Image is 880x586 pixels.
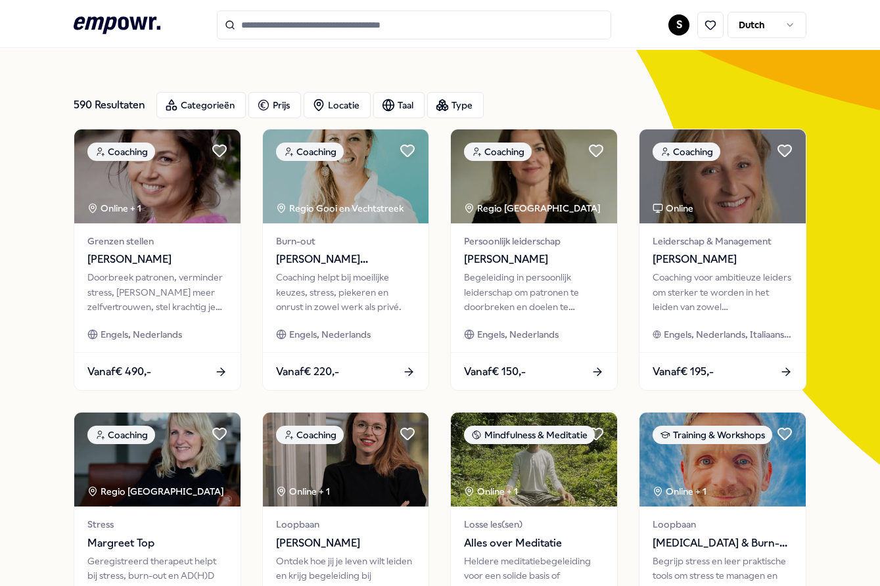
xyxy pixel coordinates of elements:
button: Locatie [304,92,371,118]
img: package image [451,413,617,507]
span: Persoonlijk leiderschap [464,234,604,248]
span: Engels, Nederlands [101,327,182,342]
div: Coaching [464,143,532,161]
span: Vanaf € 490,- [87,363,151,380]
span: Vanaf € 220,- [276,363,339,380]
span: Vanaf € 195,- [653,363,714,380]
button: Categorieën [156,92,246,118]
button: Taal [373,92,425,118]
button: Type [427,92,484,118]
span: Leiderschap & Management [653,234,793,248]
img: package image [74,413,241,507]
span: [PERSON_NAME] [464,251,604,268]
span: Engels, Nederlands [289,327,371,342]
div: Coaching [87,143,155,161]
input: Search for products, categories or subcategories [217,11,611,39]
img: package image [639,413,806,507]
span: Engels, Nederlands, Italiaans, Zweeds [664,327,793,342]
div: Online + 1 [464,484,518,499]
span: Loopbaan [653,517,793,531]
img: package image [451,129,617,223]
span: Grenzen stellen [87,234,227,248]
span: Engels, Nederlands [477,327,559,342]
div: Regio [GEOGRAPHIC_DATA] [464,201,603,215]
span: [PERSON_NAME] [87,251,227,268]
div: Doorbreek patronen, verminder stress, [PERSON_NAME] meer zelfvertrouwen, stel krachtig je eigen g... [87,270,227,314]
button: Prijs [248,92,301,118]
a: package imageCoachingOnlineLeiderschap & Management[PERSON_NAME]Coaching voor ambitieuze leiders ... [639,129,806,391]
div: Coaching [276,143,344,161]
img: package image [639,129,806,223]
span: Loopbaan [276,517,416,531]
span: [PERSON_NAME] [653,251,793,268]
div: Coaching [276,426,344,444]
div: Coaching [653,143,720,161]
span: Stress [87,517,227,531]
span: Vanaf € 150,- [464,363,526,380]
a: package imageCoachingRegio Gooi en Vechtstreek Burn-out[PERSON_NAME][GEOGRAPHIC_DATA]Coaching hel... [262,129,430,391]
img: package image [263,129,429,223]
div: Coaching voor ambitieuze leiders om sterker te worden in het leiden van zowel [PERSON_NAME] als a... [653,270,793,314]
a: package imageCoachingRegio [GEOGRAPHIC_DATA] Persoonlijk leiderschap[PERSON_NAME]Begeleiding in p... [450,129,618,391]
span: Alles over Meditatie [464,535,604,552]
div: Online + 1 [87,201,141,215]
div: Begeleiding in persoonlijk leiderschap om patronen te doorbreken en doelen te bereiken via bewust... [464,270,604,314]
div: 590 Resultaten [74,92,146,118]
div: Online [653,201,693,215]
div: Regio Gooi en Vechtstreek [276,201,405,215]
button: S [668,14,689,35]
span: Margreet Top [87,535,227,552]
img: package image [74,129,241,223]
span: Burn-out [276,234,416,248]
div: Training & Workshops [653,426,772,444]
div: Coaching helpt bij moeilijke keuzes, stress, piekeren en onrust in zowel werk als privé. [276,270,416,314]
div: Coaching [87,426,155,444]
div: Online + 1 [653,484,706,499]
a: package imageCoachingOnline + 1Grenzen stellen[PERSON_NAME]Doorbreek patronen, verminder stress, ... [74,129,241,391]
div: Mindfulness & Meditatie [464,426,595,444]
span: [PERSON_NAME] [276,535,416,552]
span: [PERSON_NAME][GEOGRAPHIC_DATA] [276,251,416,268]
span: Losse les(sen) [464,517,604,531]
div: Regio [GEOGRAPHIC_DATA] [87,484,226,499]
img: package image [263,413,429,507]
span: [MEDICAL_DATA] & Burn-out Preventie [653,535,793,552]
div: Online + 1 [276,484,330,499]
